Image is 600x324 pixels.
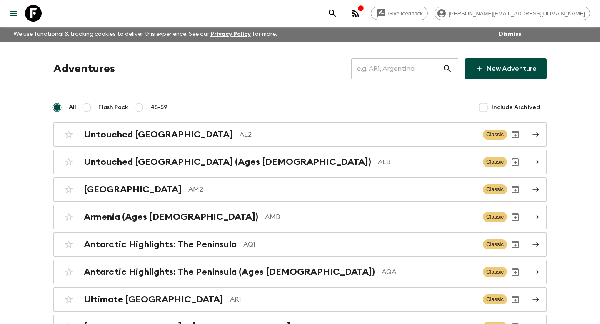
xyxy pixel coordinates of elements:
h2: Ultimate [GEOGRAPHIC_DATA] [84,294,223,305]
button: Archive [507,126,524,143]
a: Give feedback [371,7,428,20]
p: AL2 [240,130,476,140]
h2: Untouched [GEOGRAPHIC_DATA] [84,129,233,140]
span: Classic [483,212,507,222]
span: Classic [483,184,507,194]
a: New Adventure [465,58,547,79]
span: Include Archived [492,103,540,112]
span: Classic [483,294,507,304]
h1: Adventures [53,60,115,77]
button: menu [5,5,22,22]
button: Archive [507,236,524,253]
span: Classic [483,239,507,249]
h2: Armenia (Ages [DEMOGRAPHIC_DATA]) [84,212,258,222]
a: Untouched [GEOGRAPHIC_DATA] (Ages [DEMOGRAPHIC_DATA])ALBClassicArchive [53,150,547,174]
a: Antarctic Highlights: The PeninsulaAQ1ClassicArchive [53,232,547,257]
p: AQ1 [243,239,476,249]
h2: [GEOGRAPHIC_DATA] [84,184,182,195]
button: Archive [507,291,524,308]
button: Archive [507,181,524,198]
button: Archive [507,154,524,170]
a: Armenia (Ages [DEMOGRAPHIC_DATA])AMBClassicArchive [53,205,547,229]
a: Untouched [GEOGRAPHIC_DATA]AL2ClassicArchive [53,122,547,147]
p: AR1 [230,294,476,304]
h2: Antarctic Highlights: The Peninsula (Ages [DEMOGRAPHIC_DATA]) [84,267,375,277]
a: Privacy Policy [210,31,251,37]
span: Give feedback [384,10,427,17]
input: e.g. AR1, Argentina [351,57,442,80]
p: ALB [378,157,476,167]
p: AQA [382,267,476,277]
button: search adventures [324,5,341,22]
span: Classic [483,157,507,167]
h2: Antarctic Highlights: The Peninsula [84,239,237,250]
h2: Untouched [GEOGRAPHIC_DATA] (Ages [DEMOGRAPHIC_DATA]) [84,157,371,167]
button: Archive [507,209,524,225]
button: Archive [507,264,524,280]
div: [PERSON_NAME][EMAIL_ADDRESS][DOMAIN_NAME] [435,7,590,20]
p: We use functional & tracking cookies to deliver this experience. See our for more. [10,27,280,42]
a: [GEOGRAPHIC_DATA]AM2ClassicArchive [53,177,547,202]
button: Dismiss [497,28,523,40]
span: All [69,103,76,112]
span: [PERSON_NAME][EMAIL_ADDRESS][DOMAIN_NAME] [444,10,590,17]
span: Flash Pack [98,103,128,112]
a: Antarctic Highlights: The Peninsula (Ages [DEMOGRAPHIC_DATA])AQAClassicArchive [53,260,547,284]
p: AM2 [188,184,476,194]
span: 45-59 [150,103,167,112]
a: Ultimate [GEOGRAPHIC_DATA]AR1ClassicArchive [53,287,547,312]
span: Classic [483,267,507,277]
span: Classic [483,130,507,140]
p: AMB [265,212,476,222]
